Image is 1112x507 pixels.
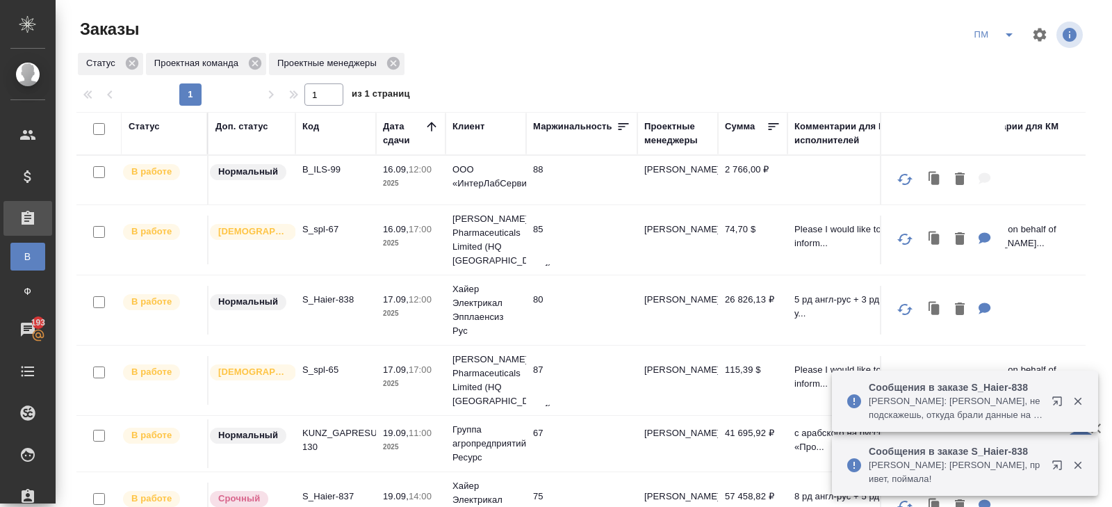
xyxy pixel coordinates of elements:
[23,316,54,330] span: 193
[948,225,972,254] button: Удалить
[218,492,260,506] p: Срочный
[122,363,200,382] div: Выставляет ПМ после принятия заказа от КМа
[409,294,432,305] p: 12:00
[972,366,998,394] button: Для ПМ: Please I would like to receive information of cost and deadline to have the translation (...
[383,377,439,391] p: 2025
[383,164,409,175] p: 16.09,
[352,86,410,106] span: из 1 страниц
[302,293,369,307] p: S_Haier-838
[526,156,637,204] td: 88
[131,492,172,506] p: В работе
[409,491,432,501] p: 14:00
[302,120,319,134] div: Код
[967,24,1023,46] div: split button
[383,440,439,454] p: 2025
[208,426,288,445] div: Статус по умолчанию для стандартных заказов
[302,426,369,454] p: KUNZ_GAPRESURS-130
[383,120,425,147] div: Дата сдачи
[794,223,947,250] p: Please I would like to receive inform...
[122,163,200,182] div: Выставляет ПМ после принятия заказа от КМа
[725,120,755,134] div: Сумма
[122,293,200,312] div: Выставляет ПМ после принятия заказа от КМа
[1063,395,1092,408] button: Закрыть
[131,295,172,309] p: В работе
[302,163,369,177] p: B_ILS-99
[794,363,947,391] p: Please I would like to receive inform...
[302,223,369,236] p: S_spl-67
[526,286,637,335] td: 80
[452,120,484,134] div: Клиент
[122,426,200,445] div: Выставляет ПМ после принятия заказа от КМа
[1043,387,1077,421] button: Открыть в новой вкладке
[76,18,139,40] span: Заказы
[17,284,38,298] span: Ф
[644,120,711,147] div: Проектные менеджеры
[888,363,922,396] button: Обновить
[269,53,404,75] div: Проектные менеджеры
[869,444,1042,458] p: Сообщения в заказе S_Haier-838
[10,243,45,271] a: В
[208,163,288,182] div: Статус по умолчанию для стандартных заказов
[409,428,432,438] p: 11:00
[131,165,172,179] p: В работе
[526,419,637,468] td: 67
[718,156,787,204] td: 2 766,00 ₽
[208,363,288,382] div: Выставляется автоматически для первых 3 заказов нового контактного лица. Особое внимание
[718,216,787,264] td: 74,70 $
[452,212,519,268] p: [PERSON_NAME] Pharmaceuticals Limited (HQ [GEOGRAPHIC_DATA])
[1063,459,1092,472] button: Закрыть
[383,177,439,191] p: 2025
[922,225,948,254] button: Клонировать
[131,225,172,239] p: В работе
[637,216,718,264] td: [PERSON_NAME]
[122,223,200,241] div: Выставляет ПМ после принятия заказа от КМа
[526,216,637,264] td: 85
[383,294,409,305] p: 17.09,
[78,53,143,75] div: Статус
[972,225,998,254] button: Для ПМ: Please I would like to receive information of cost and deadline to have the translation (...
[718,286,787,335] td: 26 826,13 ₽
[383,236,439,250] p: 2025
[972,296,998,324] button: Для ПМ: 5 рд англ-рус + 3 рд рус-каз Какие условия перевода руководства на сушильные машины Candy...
[409,364,432,375] p: 17:00
[637,356,718,405] td: [PERSON_NAME]
[131,365,172,379] p: В работе
[383,224,409,234] p: 16.09,
[146,53,266,75] div: Проектная команда
[888,163,922,196] button: Обновить
[452,282,519,338] p: Хайер Электрикал Эпплаенсиз Рус
[869,380,1042,394] p: Сообщения в заказе S_Haier-838
[869,458,1042,486] p: [PERSON_NAME]: [PERSON_NAME], привет, поймала!
[718,419,787,468] td: 41 695,92 ₽
[215,120,268,134] div: Доп. статус
[637,156,718,204] td: [PERSON_NAME]
[3,312,52,347] a: 193
[948,166,972,194] button: Удалить
[869,394,1042,422] p: [PERSON_NAME]: [PERSON_NAME], не подскажешь, откуда брали данные на стр. 31? В оригинале пусто, в...
[452,423,519,465] p: Группа агропредприятий Ресурс
[526,356,637,405] td: 87
[208,223,288,241] div: Выставляется автоматически для первых 3 заказов нового контактного лица. Особое внимание
[302,490,369,504] p: S_Haier-837
[302,363,369,377] p: S_spl-65
[277,56,382,70] p: Проектные менеджеры
[383,491,409,501] p: 19.09,
[948,296,972,324] button: Удалить
[888,293,922,326] button: Обновить
[218,428,278,442] p: Нормальный
[1023,18,1056,51] span: Настроить таблицу
[948,366,972,394] button: Удалить
[922,166,948,194] button: Клонировать
[961,120,1058,134] div: Комментарии для КМ
[888,223,922,256] button: Обновить
[218,365,288,379] p: [DEMOGRAPHIC_DATA]
[154,56,243,70] p: Проектная команда
[383,364,409,375] p: 17.09,
[794,120,947,147] div: Комментарии для ПМ/исполнителей
[409,164,432,175] p: 12:00
[383,307,439,321] p: 2025
[218,295,278,309] p: Нормальный
[208,293,288,312] div: Статус по умолчанию для стандартных заказов
[1043,451,1077,485] button: Открыть в новой вкладке
[1056,22,1086,48] span: Посмотреть информацию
